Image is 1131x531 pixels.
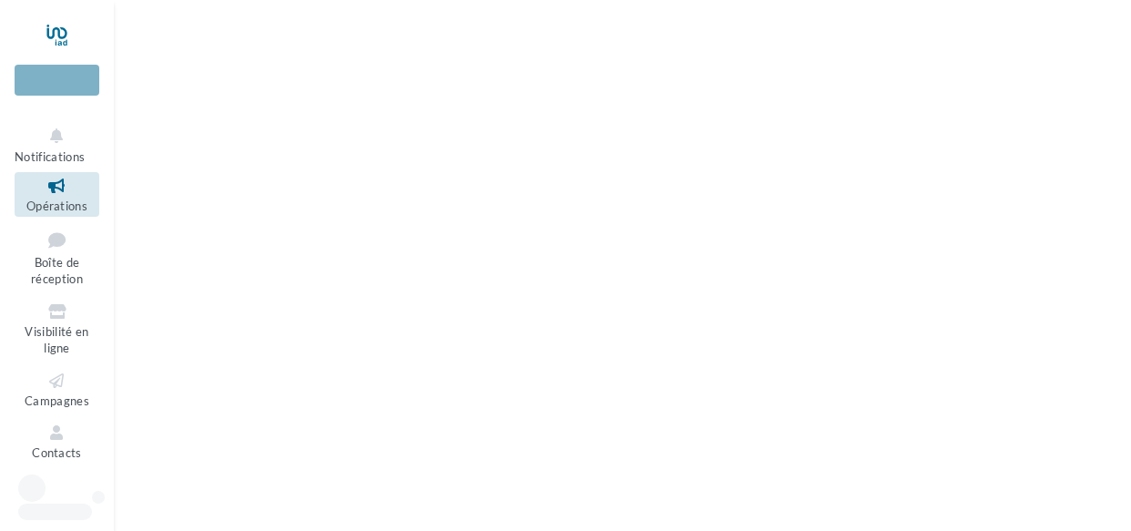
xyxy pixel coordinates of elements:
a: Opérations [15,172,99,217]
a: Contacts [15,419,99,464]
span: Visibilité en ligne [25,324,88,356]
div: Nouvelle campagne [15,65,99,96]
span: Opérations [26,199,87,213]
a: Visibilité en ligne [15,298,99,360]
span: Contacts [32,445,82,460]
a: Campagnes [15,367,99,412]
span: Campagnes [25,393,89,408]
span: Notifications [15,149,85,164]
a: Boîte de réception [15,224,99,291]
span: Boîte de réception [31,255,83,287]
